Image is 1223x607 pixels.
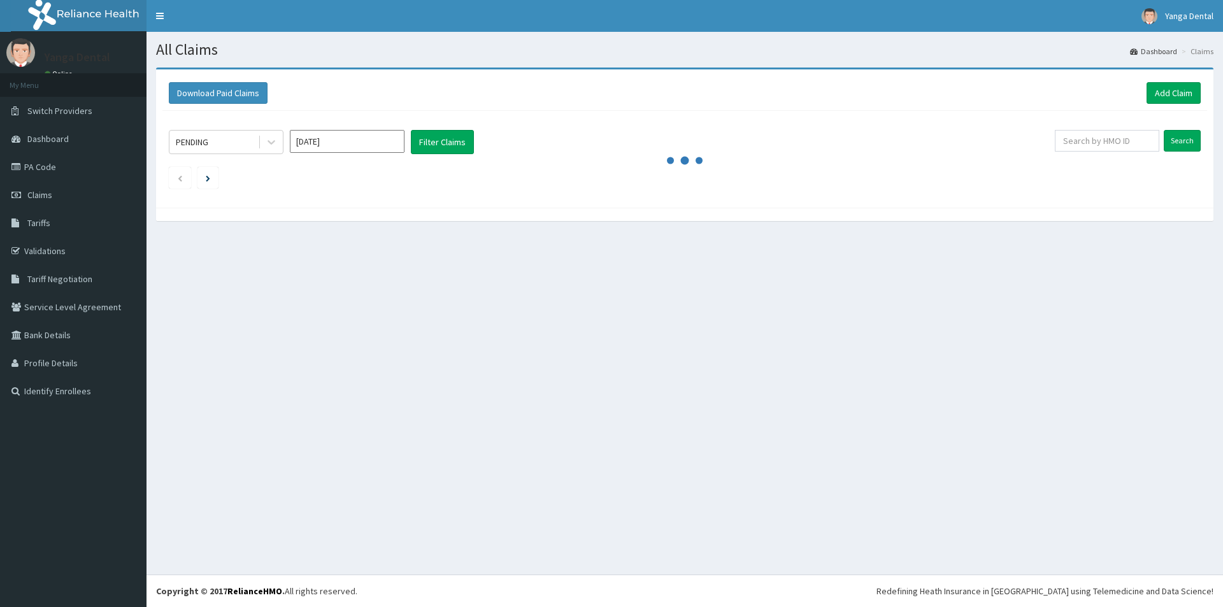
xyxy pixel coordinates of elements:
li: Claims [1178,46,1213,57]
a: RelianceHMO [227,585,282,597]
span: Tariffs [27,217,50,229]
img: User Image [6,38,35,67]
button: Download Paid Claims [169,82,268,104]
button: Filter Claims [411,130,474,154]
a: Next page [206,172,210,183]
span: Claims [27,189,52,201]
img: User Image [1141,8,1157,24]
div: PENDING [176,136,208,148]
svg: audio-loading [666,141,704,180]
input: Search [1164,130,1201,152]
input: Select Month and Year [290,130,404,153]
strong: Copyright © 2017 . [156,585,285,597]
span: Tariff Negotiation [27,273,92,285]
span: Dashboard [27,133,69,145]
span: Switch Providers [27,105,92,117]
p: Yanga Dental [45,52,110,63]
span: Yanga Dental [1165,10,1213,22]
a: Previous page [177,172,183,183]
a: Online [45,69,75,78]
a: Dashboard [1130,46,1177,57]
h1: All Claims [156,41,1213,58]
a: Add Claim [1147,82,1201,104]
footer: All rights reserved. [147,575,1223,607]
div: Redefining Heath Insurance in [GEOGRAPHIC_DATA] using Telemedicine and Data Science! [876,585,1213,597]
input: Search by HMO ID [1055,130,1159,152]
